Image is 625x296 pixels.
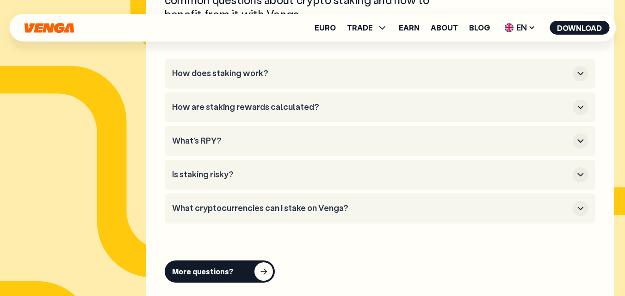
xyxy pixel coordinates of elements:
[315,24,336,31] a: Euro
[172,100,588,115] button: How are staking rewards calculated?
[172,68,569,79] h3: How does staking work?
[550,21,609,35] button: Download
[172,102,569,112] h3: How are staking rewards calculated?
[172,169,569,180] h3: Is staking risky?
[172,66,588,81] button: How does staking work?
[347,22,388,33] span: TRADE
[399,24,420,31] a: Earn
[172,201,588,216] button: What cryptocurrencies can I stake on Venga?
[172,203,569,213] h3: What cryptocurrencies can I stake on Venga?
[347,24,373,31] span: TRADE
[165,260,275,283] button: More questions?
[172,167,588,182] button: Is staking risky?
[23,23,75,33] svg: Home
[501,20,538,35] span: EN
[504,23,514,32] img: flag-uk
[172,267,233,276] div: More questions?
[172,136,569,146] h3: What’s RPY?
[172,133,588,149] button: What’s RPY?
[431,24,458,31] a: About
[469,24,490,31] a: Blog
